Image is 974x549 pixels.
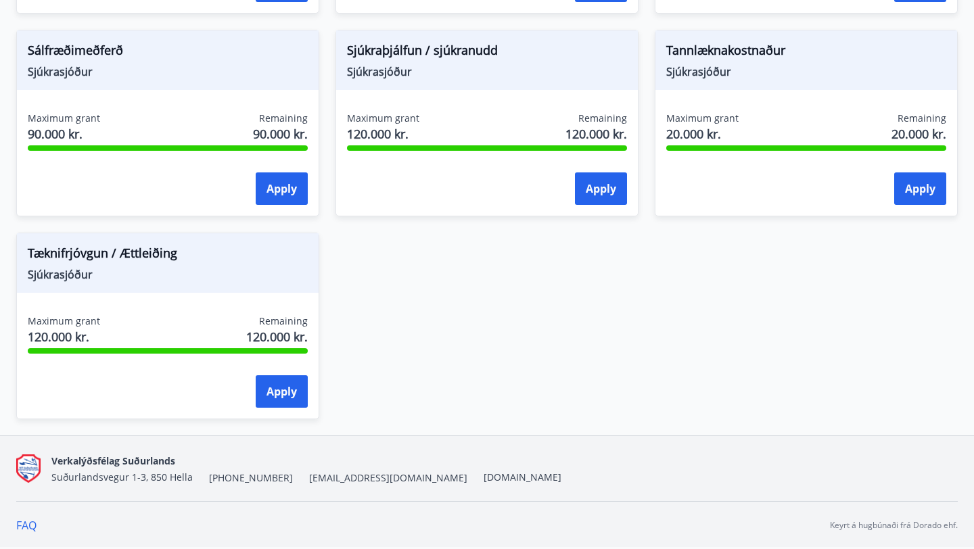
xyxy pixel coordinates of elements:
[666,125,739,143] span: 20.000 kr.
[898,112,946,125] span: Remaining
[894,172,946,205] button: Apply
[28,112,100,125] span: Maximum grant
[28,314,100,328] span: Maximum grant
[28,267,308,282] span: Sjúkrasjóður
[256,375,308,408] button: Apply
[256,172,308,205] button: Apply
[259,314,308,328] span: Remaining
[347,112,419,125] span: Maximum grant
[484,471,561,483] a: [DOMAIN_NAME]
[666,64,946,79] span: Sjúkrasjóður
[28,41,308,64] span: Sálfræðimeðferð
[666,112,739,125] span: Maximum grant
[253,125,308,143] span: 90.000 kr.
[830,519,958,531] p: Keyrt á hugbúnaði frá Dorado ehf.
[565,125,627,143] span: 120.000 kr.
[575,172,627,205] button: Apply
[666,41,946,64] span: Tannlæknakostnaður
[259,112,308,125] span: Remaining
[309,471,467,485] span: [EMAIL_ADDRESS][DOMAIN_NAME]
[28,244,308,267] span: Tæknifrjóvgun / Ættleiðing
[891,125,946,143] span: 20.000 kr.
[28,64,308,79] span: Sjúkrasjóður
[347,41,627,64] span: Sjúkraþjálfun / sjúkranudd
[28,125,100,143] span: 90.000 kr.
[347,64,627,79] span: Sjúkrasjóður
[578,112,627,125] span: Remaining
[209,471,293,485] span: [PHONE_NUMBER]
[51,471,193,483] span: Suðurlandsvegur 1-3, 850 Hella
[51,454,175,467] span: Verkalýðsfélag Suðurlands
[347,125,419,143] span: 120.000 kr.
[16,454,41,483] img: Q9do5ZaFAFhn9lajViqaa6OIrJ2A2A46lF7VsacK.png
[246,328,308,345] span: 120.000 kr.
[28,328,100,345] span: 120.000 kr.
[16,518,37,533] a: FAQ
